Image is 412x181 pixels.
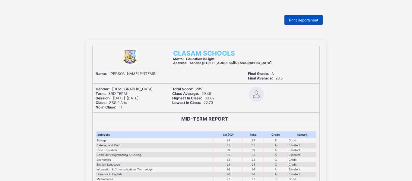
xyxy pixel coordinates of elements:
td: 28 [214,172,243,177]
td: C [264,157,288,162]
span: [PERSON_NAME] EYITEMINI [96,71,157,76]
td: 22 [214,157,243,162]
th: Remark [288,131,316,138]
span: [DEMOGRAPHIC_DATA] [96,87,153,91]
td: Excellent [288,143,316,148]
b: Highest In Class: [172,96,202,100]
td: 36 [243,167,264,172]
b: No in Class: [96,105,116,109]
span: 33.82 [172,96,214,100]
td: English Language [96,162,214,167]
span: 285 [172,87,202,91]
b: Total Score: [172,87,193,91]
td: B [264,138,288,143]
td: 35 [214,143,243,148]
td: Computer Programming & Coding [96,153,214,157]
td: Credit [288,157,316,162]
th: Total [243,131,264,138]
td: Excellent [288,172,316,177]
span: 22.73 [172,100,213,105]
td: 22 [243,157,264,162]
td: A [264,143,288,148]
td: 35 [243,153,264,157]
td: 21 [243,162,264,167]
td: Literature In English [96,172,214,177]
span: 29.48 [172,91,211,96]
td: A [264,148,288,153]
b: Address: [173,61,187,65]
td: Excellent [288,148,316,153]
td: 39 [214,148,243,153]
td: 21 [214,162,243,167]
b: MID-TERM REPORT [181,116,228,122]
td: 28 [243,172,264,177]
span: 5/7 and [STREET_ADDRESS][DEMOGRAPHIC_DATA]. [173,61,272,65]
span: A [248,71,274,76]
b: Final Average: [248,76,273,80]
span: Print Reportsheet [289,18,318,22]
span: SSS 2 Arts [96,100,127,105]
td: 36 [214,167,243,172]
span: 11 [96,105,122,109]
span: CLASAM SCHOOLS [173,49,235,57]
span: [DATE]-[DATE] [96,96,138,100]
td: 39 [243,148,264,153]
b: Lowest In Class: [172,100,201,105]
b: Final Grade: [248,71,269,76]
td: 24 [243,138,264,143]
b: Term: [96,91,106,96]
b: Class: [96,100,107,105]
td: Information & Communications Technology [96,167,214,172]
td: A [264,172,288,177]
b: Gender: [96,87,110,91]
td: Biology [96,138,214,143]
td: Catering and Craft [96,143,214,148]
td: Credit [288,162,316,167]
td: Excellent [288,167,316,172]
td: A [264,153,288,157]
td: 35 [243,143,264,148]
th: CA (40) [214,131,243,138]
td: 35 [214,153,243,157]
b: Class Average: [172,91,199,96]
span: Education is Light [173,57,214,61]
span: 28.5 [248,76,283,80]
td: Civic Education [96,148,214,153]
b: Motto: [173,57,184,61]
span: 3RD TERM [96,91,127,96]
td: Economics [96,157,214,162]
td: C [264,162,288,167]
th: Subjects [96,131,214,138]
b: Name: [96,71,107,76]
th: Grade [264,131,288,138]
td: Excellent [288,153,316,157]
td: A [264,167,288,172]
td: Good [288,138,316,143]
td: 24 [214,138,243,143]
b: Session: [96,96,111,100]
